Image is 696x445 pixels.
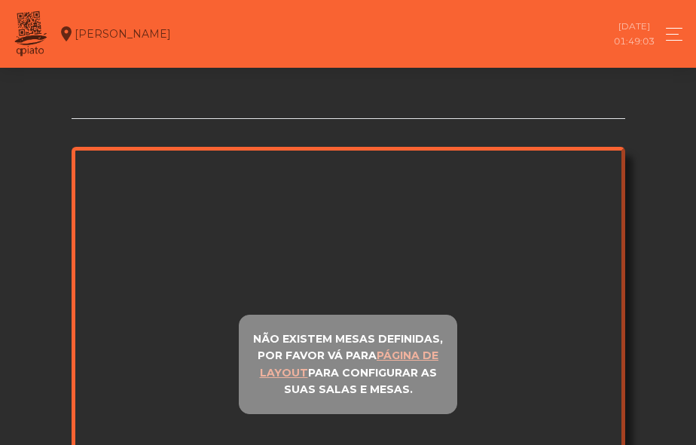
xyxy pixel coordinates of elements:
img: qpiato [12,8,49,60]
u: página de layout [260,349,439,379]
div: [PERSON_NAME] [56,15,171,53]
div: [DATE] [618,20,650,33]
p: Não existem mesas definidas, por favor vá para para configurar as suas salas e mesas. [246,331,450,398]
i: location_on [56,25,75,43]
button: Toggle navigation [656,24,684,44]
div: 01:49:03 [614,35,655,48]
